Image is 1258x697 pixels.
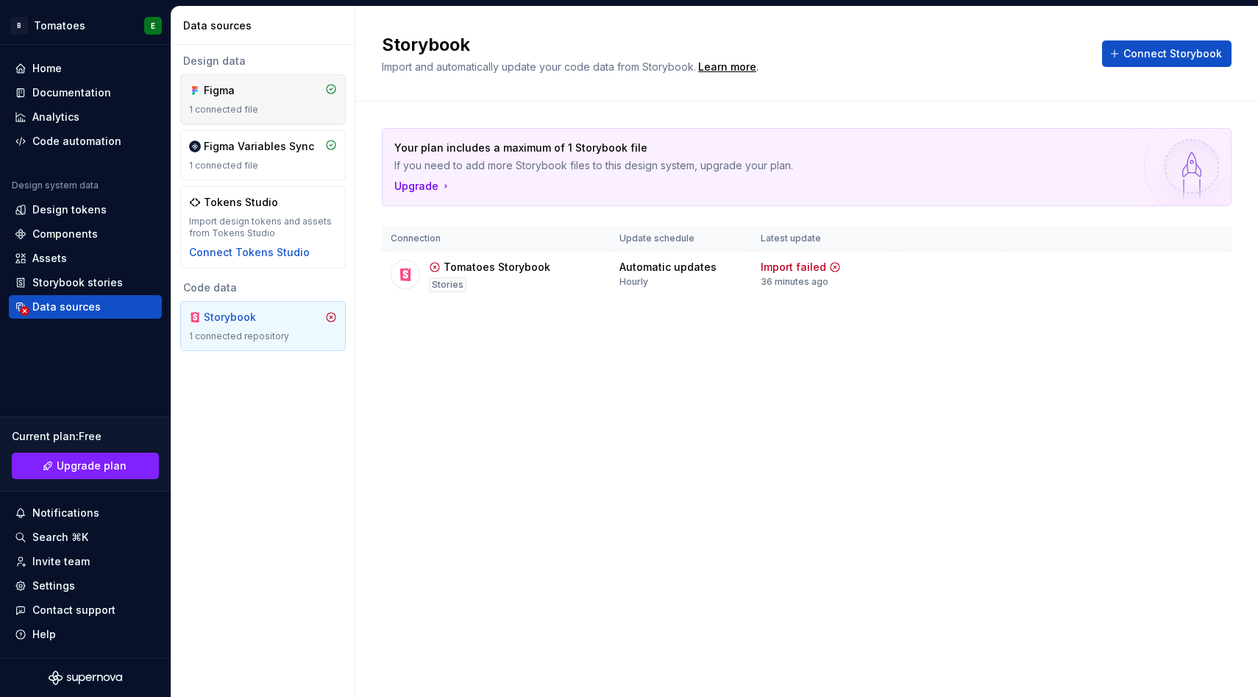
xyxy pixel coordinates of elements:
a: Settings [9,574,162,598]
div: Tomatoes Storybook [444,260,550,275]
div: Storybook [204,310,274,325]
a: Learn more [698,60,756,74]
a: Components [9,222,162,246]
th: Connection [382,227,611,251]
button: Search ⌘K [9,526,162,549]
span: Import and automatically update your code data from Storybook. [382,60,696,73]
div: Analytics [32,110,79,124]
div: Help [32,627,56,642]
div: Settings [32,579,75,593]
div: Data sources [32,300,101,314]
a: Design tokens [9,198,162,222]
p: If you need to add more Storybook files to this design system, upgrade your plan. [394,158,1116,173]
button: BTomatoesE [3,10,168,41]
a: Documentation [9,81,162,105]
th: Update schedule [611,227,752,251]
div: 36 minutes ago [761,276,828,288]
div: 1 connected file [189,104,337,116]
a: Data sources [9,295,162,319]
div: Figma Variables Sync [204,139,314,154]
h2: Storybook [382,33,1084,57]
a: Assets [9,247,162,270]
div: Assets [32,251,67,266]
a: Tokens StudioImport design tokens and assets from Tokens StudioConnect Tokens Studio [180,186,346,269]
span: . [696,62,758,73]
a: Code automation [9,130,162,153]
div: B [10,17,28,35]
div: Documentation [32,85,111,100]
a: Figma Variables Sync1 connected file [180,130,346,180]
a: Analytics [9,105,162,129]
span: Upgrade plan [57,459,127,473]
div: Code automation [32,134,121,149]
div: Tokens Studio [204,195,278,210]
button: Contact support [9,598,162,622]
th: Latest update [752,227,895,251]
svg: Supernova Logo [49,671,122,685]
div: Contact support [32,603,116,618]
div: Tomatoes [34,18,85,33]
div: Search ⌘K [32,530,88,545]
div: Automatic updates [619,260,717,275]
div: 1 connected file [189,160,337,171]
div: Code data [180,280,346,295]
div: Import failed [761,260,826,275]
a: Home [9,57,162,80]
div: 1 connected repository [189,330,337,342]
a: Figma1 connected file [180,74,346,124]
button: Connect Tokens Studio [189,245,310,260]
div: Current plan : Free [12,429,159,444]
a: Invite team [9,550,162,573]
div: Stories [429,277,466,292]
div: E [151,20,155,32]
button: Upgrade plan [12,453,159,479]
div: Figma [204,83,274,98]
span: Connect Storybook [1123,46,1222,61]
div: Invite team [32,554,90,569]
div: Components [32,227,98,241]
div: Import design tokens and assets from Tokens Studio [189,216,337,239]
button: Help [9,623,162,646]
div: Hourly [619,276,648,288]
button: Notifications [9,501,162,525]
div: Notifications [32,506,99,520]
div: Home [32,61,62,76]
div: Design data [180,54,346,68]
div: Design tokens [32,202,107,217]
div: Storybook stories [32,275,123,290]
button: Upgrade [394,179,452,194]
p: Your plan includes a maximum of 1 Storybook file [394,141,1116,155]
div: Design system data [12,180,99,191]
div: Data sources [183,18,349,33]
a: Storybook1 connected repository [180,301,346,351]
a: Storybook stories [9,271,162,294]
button: Connect Storybook [1102,40,1232,67]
